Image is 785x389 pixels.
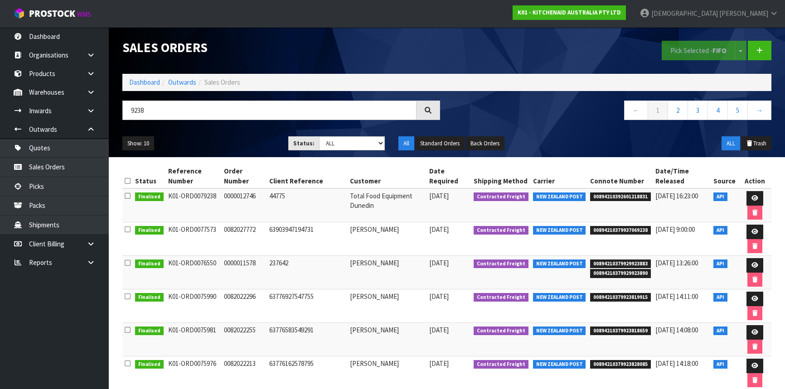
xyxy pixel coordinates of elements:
a: 3 [688,101,708,120]
img: cube-alt.png [14,8,25,19]
th: Connote Number [588,164,653,188]
th: Carrier [531,164,588,188]
span: NEW ZEALAND POST [533,259,586,269]
button: Pick Selected -FIFO [662,41,735,60]
span: 00894210379937069238 [590,226,651,235]
th: Order Number [222,164,267,188]
th: Reference Number [166,164,222,188]
span: API [713,293,727,302]
td: 0082022255 [222,323,267,356]
nav: Page navigation [454,101,771,123]
span: ProStock [29,8,75,19]
input: Search sales orders [122,101,417,120]
a: ← [624,101,648,120]
span: [DATE] 14:11:00 [655,292,698,301]
span: [DATE] 14:18:00 [655,359,698,368]
td: 0082022296 [222,289,267,323]
span: API [713,259,727,269]
span: 00894210379929923890 [590,269,651,278]
span: [DATE] [429,192,449,200]
button: Standard Orders [415,136,465,151]
span: [DATE] 9:00:00 [655,225,695,234]
td: 44775 [267,188,348,222]
span: Finalised [135,192,164,202]
span: 00894210392601218831 [590,192,651,202]
a: 4 [707,101,728,120]
span: NEW ZEALAND POST [533,226,586,235]
button: ALL [722,136,740,151]
strong: Status: [293,139,315,147]
small: WMS [77,10,91,19]
span: [DATE] 13:26:00 [655,259,698,267]
a: 2 [668,101,688,120]
th: Action [738,164,771,188]
span: 00894210379923819915 [590,293,651,302]
td: [PERSON_NAME] [348,222,427,256]
span: Contracted Freight [474,293,528,302]
th: Source [711,164,738,188]
th: Date/Time Released [653,164,712,188]
span: Contracted Freight [474,327,528,336]
span: NEW ZEALAND POST [533,192,586,202]
th: Client Reference [267,164,348,188]
span: [DATE] [429,326,449,334]
span: [DATE] [429,359,449,368]
button: Trash [741,136,771,151]
span: Finalised [135,327,164,336]
span: Sales Orders [204,78,240,86]
th: Status [133,164,166,188]
span: NEW ZEALAND POST [533,293,586,302]
span: API [713,360,727,369]
button: All [398,136,414,151]
strong: FIFO [712,46,727,55]
strong: K01 - KITCHENAID AUSTRALIA PTY LTD [518,9,621,16]
td: K01-ORD0075990 [166,289,222,323]
span: Finalised [135,293,164,302]
span: [DEMOGRAPHIC_DATA] [651,9,718,18]
a: Dashboard [129,78,160,86]
a: 5 [727,101,748,120]
span: [DATE] 16:23:00 [655,192,698,200]
span: NEW ZEALAND POST [533,327,586,336]
td: K01-ORD0079238 [166,188,222,222]
td: [PERSON_NAME] [348,323,427,356]
span: API [713,192,727,202]
td: K01-ORD0075981 [166,323,222,356]
span: Finalised [135,226,164,235]
button: Show: 10 [122,136,154,151]
span: [DATE] [429,259,449,267]
th: Date Required [427,164,472,188]
td: Total Food Equipment Dunedin [348,188,427,222]
td: 63776927547755 [267,289,348,323]
span: 00894210379923828085 [590,360,651,369]
td: [PERSON_NAME] [348,256,427,289]
td: 0000011578 [222,256,267,289]
td: K01-ORD0076550 [166,256,222,289]
span: [DATE] [429,225,449,234]
span: [DATE] [429,292,449,301]
span: Contracted Freight [474,192,528,202]
td: [PERSON_NAME] [348,289,427,323]
span: [PERSON_NAME] [719,9,768,18]
a: Outwards [168,78,196,86]
span: Contracted Freight [474,259,528,269]
span: Contracted Freight [474,226,528,235]
span: Finalised [135,259,164,269]
h1: Sales Orders [122,41,440,55]
td: 63903947194731 [267,222,348,256]
a: → [747,101,771,120]
button: Back Orders [465,136,504,151]
td: 237642 [267,256,348,289]
th: Customer [348,164,427,188]
span: Finalised [135,360,164,369]
td: 63776583549291 [267,323,348,356]
span: [DATE] 14:08:00 [655,326,698,334]
span: API [713,327,727,336]
td: 0000012746 [222,188,267,222]
a: 1 [648,101,668,120]
span: 00894210379929923883 [590,259,651,269]
span: API [713,226,727,235]
a: K01 - KITCHENAID AUSTRALIA PTY LTD [513,5,626,20]
td: 0082027772 [222,222,267,256]
td: K01-ORD0077573 [166,222,222,256]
